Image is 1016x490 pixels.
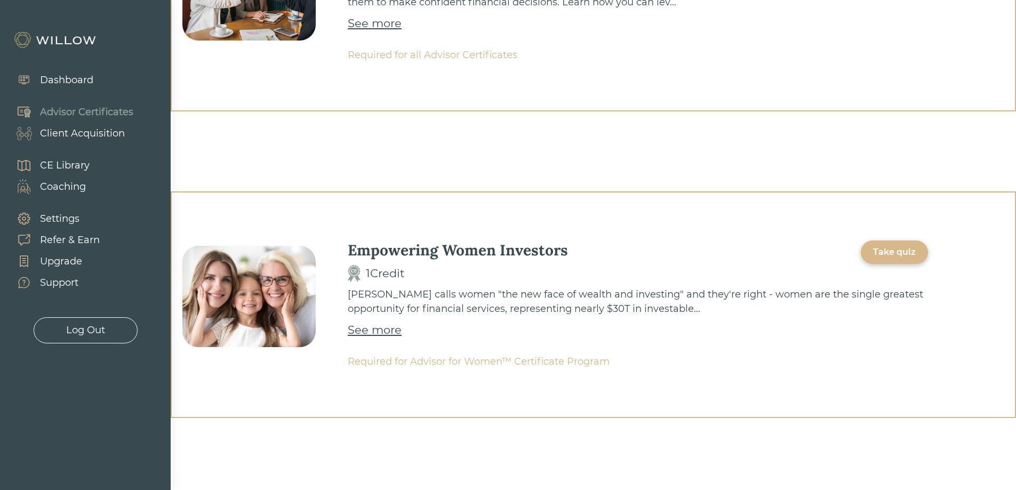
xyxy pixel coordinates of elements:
div: Settings [40,212,79,226]
a: Coaching [5,176,90,197]
a: Client Acquisition [5,123,133,144]
div: Refer & Earn [40,233,100,247]
div: Client Acquisition [40,126,125,141]
a: Settings [5,208,100,229]
div: Required for all Advisor Certificates [348,48,928,62]
div: Required for Advisor for Women™ Certificate Program [348,355,928,369]
img: Willow [13,31,99,49]
a: Upgrade [5,251,100,272]
div: 1 Credit [366,265,405,282]
div: Advisor Certificates [40,105,133,119]
div: Log Out [66,323,105,338]
a: See more [348,322,402,339]
div: Coaching [40,180,86,194]
div: Take quiz [873,246,916,259]
div: Upgrade [40,254,82,269]
div: Empowering Women Investors [348,240,568,260]
a: Refer & Earn [5,229,100,251]
a: Advisor Certificates [5,101,133,123]
div: [PERSON_NAME] calls women "the new face of wealth and investing" and they're right - women are th... [348,287,928,316]
a: Dashboard [5,69,93,91]
a: See more [348,15,402,32]
a: CE Library [5,155,90,176]
div: CE Library [40,158,90,173]
div: Support [40,276,78,290]
div: Dashboard [40,73,93,87]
